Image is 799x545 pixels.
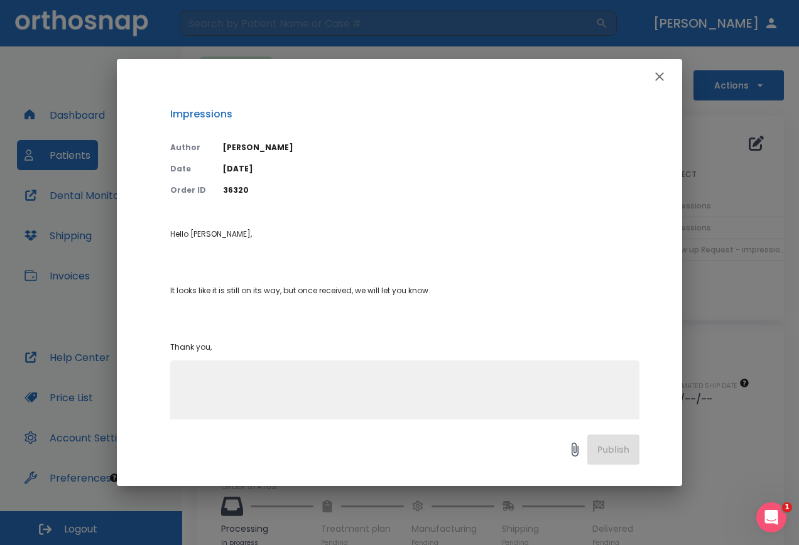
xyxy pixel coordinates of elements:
p: Author [170,142,208,153]
p: Hello [PERSON_NAME], [170,229,639,240]
p: Impressions [170,107,639,122]
p: It looks like it is still on its way, but once received, we will let you know. [170,285,639,296]
iframe: Intercom live chat [756,502,786,532]
span: 1 [782,502,792,512]
p: Thank you, [170,342,639,353]
p: 36320 [223,185,639,196]
p: [DATE] [223,163,639,175]
p: Order ID [170,185,208,196]
p: [PERSON_NAME] [223,142,639,153]
p: Date [170,163,208,175]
